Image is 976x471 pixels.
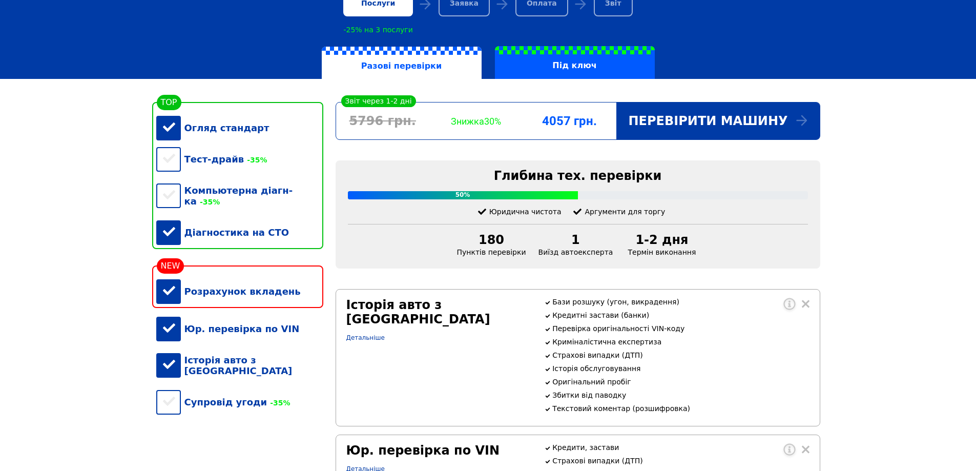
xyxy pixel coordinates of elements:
div: Перевірити машину [616,103,820,139]
div: Тест-драйв [156,144,323,175]
div: Історія авто з [GEOGRAPHIC_DATA] [346,298,532,326]
div: Діагностика на СТО [156,217,323,248]
div: Компьютерна діагн-ка [156,175,323,217]
div: Виїзд автоексперта [532,233,619,256]
a: Детальніше [346,334,385,341]
div: Знижка [429,116,523,127]
a: Під ключ [488,46,661,79]
div: Розрахунок вкладень [156,276,323,307]
span: -35% [267,399,290,407]
div: 1 [538,233,613,247]
div: 1-2 дня [625,233,698,247]
p: Кредитні застави (банки) [552,311,809,319]
div: 50% [348,191,578,199]
p: Криміналістична експертиза [552,338,809,346]
div: Юридична чистота [478,208,574,216]
div: Глибина тех. перевірки [348,169,808,183]
div: 5796 грн. [336,114,429,128]
label: Разові перевірки [322,47,482,79]
div: Аргументи для торгу [573,208,677,216]
p: Страхові випадки (ДТП) [552,457,809,465]
label: Під ключ [495,46,655,79]
div: Пунктів перевірки [451,233,532,256]
div: Юр. перевірка по VIN [156,313,323,344]
div: Історія авто з [GEOGRAPHIC_DATA] [156,344,323,386]
span: -35% [197,198,220,206]
div: -25% на 3 послуги [343,26,412,34]
p: Перевірка оригінальності VIN-коду [552,324,809,333]
p: Збитки від паводку [552,391,809,399]
span: 30% [484,116,501,127]
div: Юр. перевірка по VIN [346,443,532,458]
div: Термін виконання [619,233,704,256]
div: 180 [457,233,526,247]
div: Супровід угоди [156,386,323,418]
p: Бази розшуку (угон, викрадення) [552,298,809,306]
p: Оригінальний пробіг [552,378,809,386]
p: Текстовий коментар (розшифровка) [552,404,809,413]
div: Огляд стандарт [156,112,323,144]
p: Історія обслуговування [552,364,809,373]
div: 4057 грн. [523,114,616,128]
p: Кредити, застави [552,443,809,452]
span: -35% [244,156,267,164]
p: Страхові випадки (ДТП) [552,351,809,359]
